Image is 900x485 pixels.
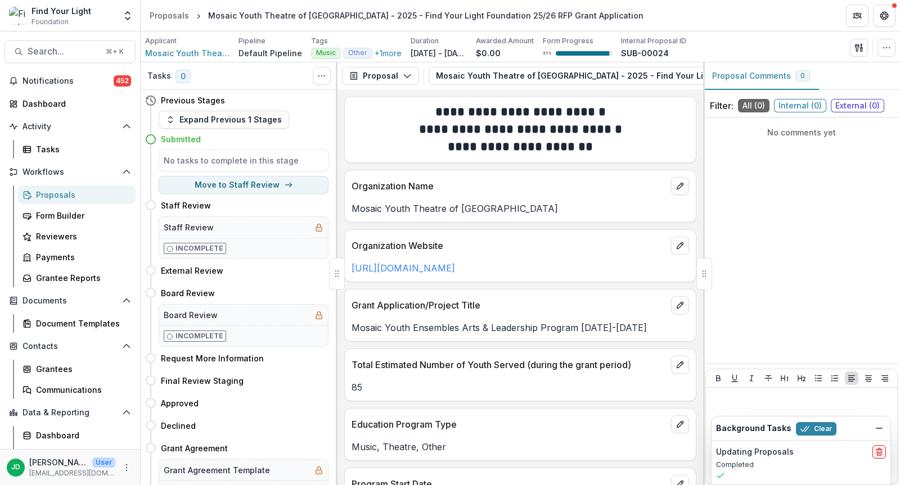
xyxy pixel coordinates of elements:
[18,185,136,204] a: Proposals
[238,36,265,46] p: Pipeline
[159,111,289,129] button: Expand Previous 1 Stages
[671,177,689,195] button: edit
[145,47,229,59] a: Mosaic Youth Theatre of [GEOGRAPHIC_DATA]
[352,440,689,454] p: Music, Theatre, Other
[161,397,199,409] h4: Approved
[828,371,841,385] button: Ordered List
[4,337,136,355] button: Open Contacts
[4,117,136,135] button: Open Activity
[4,40,136,63] button: Search...
[11,464,20,471] div: Jeffrey Dollinger
[22,296,118,306] span: Documents
[22,122,118,132] span: Activity
[161,375,244,387] h4: Final Review Staging
[878,371,892,385] button: Align Right
[342,67,419,85] button: Proposal
[18,314,136,333] a: Document Templates
[671,237,689,255] button: edit
[145,7,193,24] a: Proposals
[728,371,741,385] button: Underline
[164,464,270,476] h5: Grant Agreement Template
[159,176,328,194] button: Move to Staff Review
[29,468,115,478] p: [EMAIL_ADDRESS][DOMAIN_NAME]
[873,4,895,27] button: Get Help
[164,309,218,321] h5: Board Review
[872,421,886,435] button: Dismiss
[671,415,689,433] button: edit
[22,167,118,177] span: Workflows
[22,98,127,110] div: Dashboard
[671,296,689,314] button: edit
[175,70,191,83] span: 0
[238,47,302,59] p: Default Pipeline
[352,380,689,394] p: 85
[4,94,136,113] a: Dashboard
[22,408,118,418] span: Data & Reporting
[352,418,667,431] p: Education Program Type
[795,371,808,385] button: Heading 2
[621,47,669,59] p: SUB-00024
[22,342,118,351] span: Contacts
[36,189,127,201] div: Proposals
[28,46,99,57] span: Search...
[36,384,127,396] div: Communications
[22,76,114,86] span: Notifications
[175,331,223,341] p: Incomplete
[543,49,551,57] p: 95 %
[29,456,88,468] p: [PERSON_NAME]
[36,210,127,221] div: Form Builder
[161,352,264,364] h4: Request More Information
[476,36,534,46] p: Awarded Amount
[778,371,791,385] button: Heading 1
[31,17,69,27] span: Foundation
[710,99,733,112] p: Filter:
[476,47,501,59] p: $0.00
[103,46,126,58] div: ⌘ + K
[762,371,775,385] button: Strike
[4,163,136,181] button: Open Workflows
[872,445,886,459] button: delete
[411,36,439,46] p: Duration
[164,221,214,233] h5: Staff Review
[36,143,127,155] div: Tasks
[703,62,819,90] button: Proposal Comments
[845,371,858,385] button: Align Left
[831,99,884,112] span: External ( 0 )
[31,5,91,17] div: Find Your Light
[18,227,136,246] a: Reviewers
[716,460,886,470] p: Completed
[150,10,189,21] div: Proposals
[120,461,133,474] button: More
[36,251,127,263] div: Payments
[18,248,136,266] a: Payments
[411,47,467,59] p: [DATE] - [DATE]
[161,287,215,299] h4: Board Review
[18,360,136,378] a: Grantees
[712,371,725,385] button: Bold
[92,457,115,468] p: User
[164,155,323,166] h5: No tasks to complete in this stage
[36,272,127,284] div: Grantee Reports
[161,265,223,277] h4: External Review
[161,200,211,211] h4: Staff Review
[161,442,228,454] h4: Grant Agreement
[161,94,225,106] h4: Previous Stages
[18,140,136,158] a: Tasks
[352,202,689,215] p: Mosaic Youth Theatre of [GEOGRAPHIC_DATA]
[175,243,223,253] p: Incomplete
[862,371,875,385] button: Align Center
[621,36,686,46] p: Internal Proposal ID
[543,36,593,46] p: Form Progress
[120,4,136,27] button: Open entity switcher
[352,239,667,252] p: Organization Website
[671,356,689,374] button: edit
[161,133,201,145] h4: Submitted
[4,404,136,421] button: Open Data & Reporting
[114,75,131,87] span: 452
[352,321,689,334] p: Mosaic Youth Ensembles Arts & Leadership Program [DATE]-[DATE]
[352,262,455,274] a: [URL][DOMAIN_NAME]
[145,7,648,24] nav: breadcrumb
[311,36,328,46] p: Tags
[161,420,196,432] h4: Declined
